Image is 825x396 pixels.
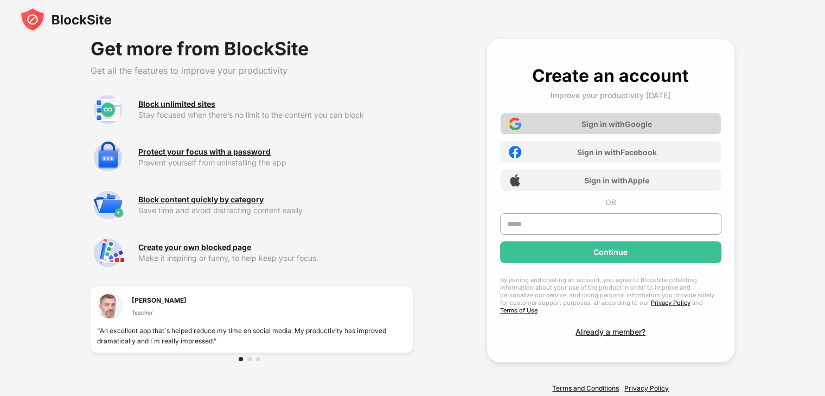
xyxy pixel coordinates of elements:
img: premium-customize-block-page.svg [91,235,125,270]
img: google-icon.png [509,118,521,130]
a: Terms of Use [500,306,538,314]
img: testimonial-1.jpg [97,293,123,319]
a: Privacy Policy [624,384,669,392]
div: Prevent yourself from uninstalling the app [138,158,412,167]
div: Save time and avoid distracting content easily [138,206,412,215]
div: Create an account [532,65,689,86]
a: Terms and Conditions [552,384,619,392]
div: Create your own blocked page [138,243,251,252]
div: Get all the features to improve your productivity [91,65,412,76]
img: apple-icon.png [509,174,521,187]
a: Privacy Policy [651,299,690,306]
div: Already a member? [575,327,645,336]
div: Teacher [132,308,187,317]
div: By joining and creating an account, you agree to BlockSite collecting information about your use ... [500,276,721,314]
div: Protect your focus with a password [138,148,271,156]
img: premium-unlimited-blocklist.svg [91,92,125,127]
img: premium-password-protection.svg [91,140,125,175]
div: OR [605,197,616,207]
div: Sign in with Google [581,119,652,129]
img: blocksite-icon-black.svg [20,7,112,33]
div: Block content quickly by category [138,195,264,204]
img: facebook-icon.png [509,146,521,158]
div: Block unlimited sites [138,100,215,108]
img: premium-category.svg [91,188,125,222]
div: Sign in with Facebook [577,148,657,157]
div: "An excellent app that`s helped reduce my time on social media. My productivity has improved dram... [97,325,406,346]
div: Get more from BlockSite [91,39,412,59]
div: Improve your productivity [DATE] [551,91,670,100]
div: Sign in with Apple [584,176,649,185]
div: Stay focused when there’s no limit to the content you can block [138,111,412,119]
div: Continue [593,248,628,257]
div: Make it inspiring or funny, to help keep your focus. [138,254,412,263]
div: [PERSON_NAME] [132,295,187,305]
